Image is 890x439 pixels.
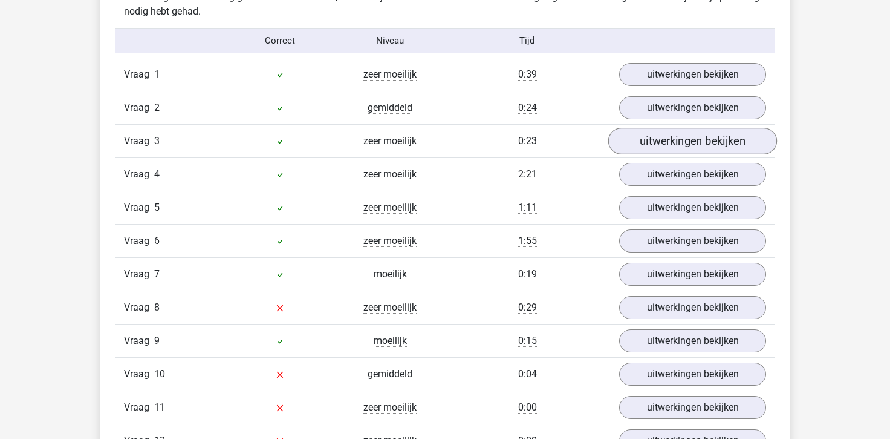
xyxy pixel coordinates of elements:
[619,229,766,253] a: uitwerkingen bekijken
[374,335,407,347] span: moeilijk
[619,263,766,286] a: uitwerkingen bekijken
[445,34,610,48] div: Tijd
[124,234,154,248] span: Vraag
[363,401,417,414] span: zeer moeilijk
[124,134,154,148] span: Vraag
[518,302,537,314] span: 0:29
[518,68,537,81] span: 0:39
[368,368,412,380] span: gemiddeld
[124,167,154,182] span: Vraag
[363,68,417,81] span: zeer moeilijk
[154,302,160,313] span: 8
[154,135,160,147] span: 3
[154,335,160,346] span: 9
[154,202,160,213] span: 5
[154,268,160,280] span: 7
[363,202,417,214] span: zeer moeilijk
[608,128,777,154] a: uitwerkingen bekijken
[124,101,154,115] span: Vraag
[619,296,766,319] a: uitwerkingen bekijken
[518,168,537,180] span: 2:21
[124,67,154,82] span: Vraag
[619,363,766,386] a: uitwerkingen bekijken
[518,368,537,380] span: 0:04
[518,202,537,214] span: 1:11
[518,135,537,147] span: 0:23
[518,268,537,280] span: 0:19
[124,300,154,315] span: Vraag
[154,68,160,80] span: 1
[619,196,766,219] a: uitwerkingen bekijken
[518,335,537,347] span: 0:15
[518,102,537,114] span: 0:24
[363,235,417,247] span: zeer moeilijk
[363,302,417,314] span: zeer moeilijk
[154,401,165,413] span: 11
[124,334,154,348] span: Vraag
[124,367,154,381] span: Vraag
[154,368,165,380] span: 10
[619,329,766,352] a: uitwerkingen bekijken
[619,96,766,119] a: uitwerkingen bekijken
[154,102,160,113] span: 2
[619,396,766,419] a: uitwerkingen bekijken
[154,235,160,246] span: 6
[154,168,160,180] span: 4
[124,400,154,415] span: Vraag
[374,268,407,280] span: moeilijk
[335,34,445,48] div: Niveau
[518,235,537,247] span: 1:55
[518,401,537,414] span: 0:00
[619,63,766,86] a: uitwerkingen bekijken
[124,200,154,215] span: Vraag
[124,267,154,282] span: Vraag
[363,168,417,180] span: zeer moeilijk
[363,135,417,147] span: zeer moeilijk
[226,34,336,48] div: Correct
[619,163,766,186] a: uitwerkingen bekijken
[368,102,412,114] span: gemiddeld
